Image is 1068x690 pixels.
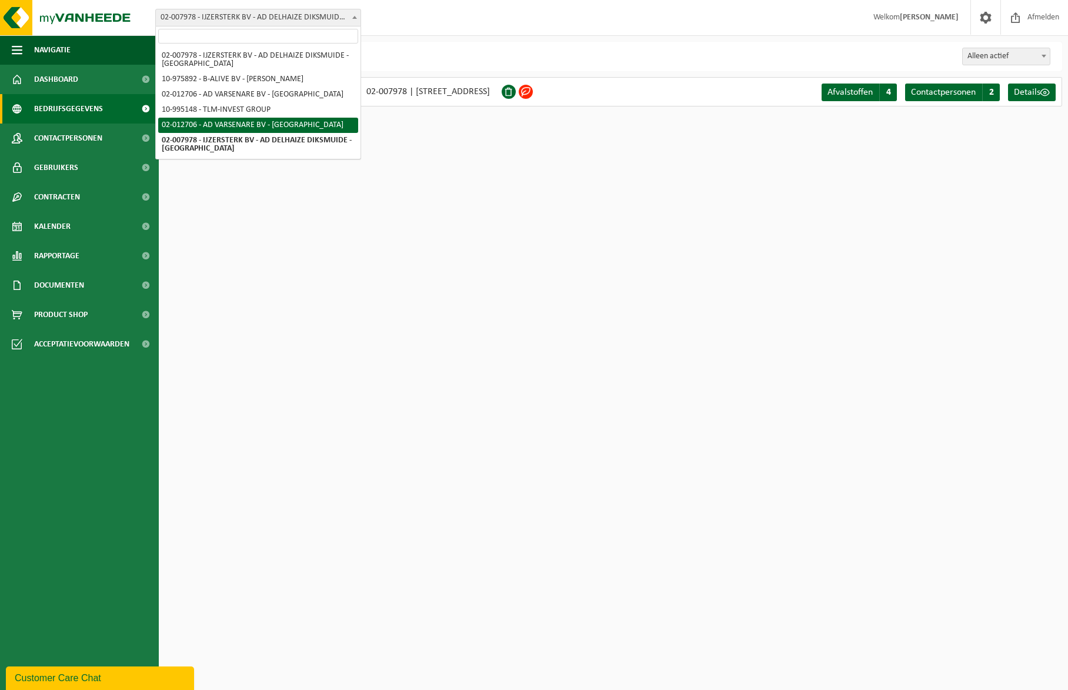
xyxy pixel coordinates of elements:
li: 10-995148 - TLM-INVEST GROUP [158,102,358,118]
span: Alleen actief [963,48,1050,65]
span: Navigatie [34,35,71,65]
span: Contactpersonen [911,88,976,97]
span: Product Shop [34,300,88,329]
li: 02-007978 - IJZERSTERK BV - AD DELHAIZE DIKSMUIDE - [GEOGRAPHIC_DATA] [158,48,358,72]
a: Details [1008,84,1056,101]
span: Afvalstoffen [827,88,873,97]
span: Documenten [34,271,84,300]
span: Contracten [34,182,80,212]
span: Details [1014,88,1040,97]
span: Kalender [34,212,71,241]
li: 02-012706 - AD VARSENARE BV - [GEOGRAPHIC_DATA] [158,87,358,102]
li: 10-975892 - B-ALIVE BV - [PERSON_NAME] [158,72,358,87]
a: Afvalstoffen 4 [822,84,897,101]
span: Gebruikers [34,153,78,182]
li: 02-012706 - AD VARSENARE BV - [GEOGRAPHIC_DATA] [158,118,358,133]
span: Alleen actief [962,48,1050,65]
li: 02-007978 - IJZERSTERK BV - AD DELHAIZE DIKSMUIDE - [GEOGRAPHIC_DATA] [158,133,358,156]
span: 02-007978 - IJZERSTERK BV - AD DELHAIZE DIKSMUIDE - KAASKERKE [155,9,361,26]
span: 4 [879,84,897,101]
span: Acceptatievoorwaarden [34,329,129,359]
strong: [PERSON_NAME] [900,13,959,22]
span: 2 [982,84,1000,101]
span: 02-007978 - IJZERSTERK BV - AD DELHAIZE DIKSMUIDE - KAASKERKE [156,9,361,26]
span: Rapportage [34,241,79,271]
span: Bedrijfsgegevens [34,94,103,124]
iframe: chat widget [6,664,196,690]
span: Contactpersonen [34,124,102,153]
span: Dashboard [34,65,78,94]
a: Contactpersonen 2 [905,84,1000,101]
